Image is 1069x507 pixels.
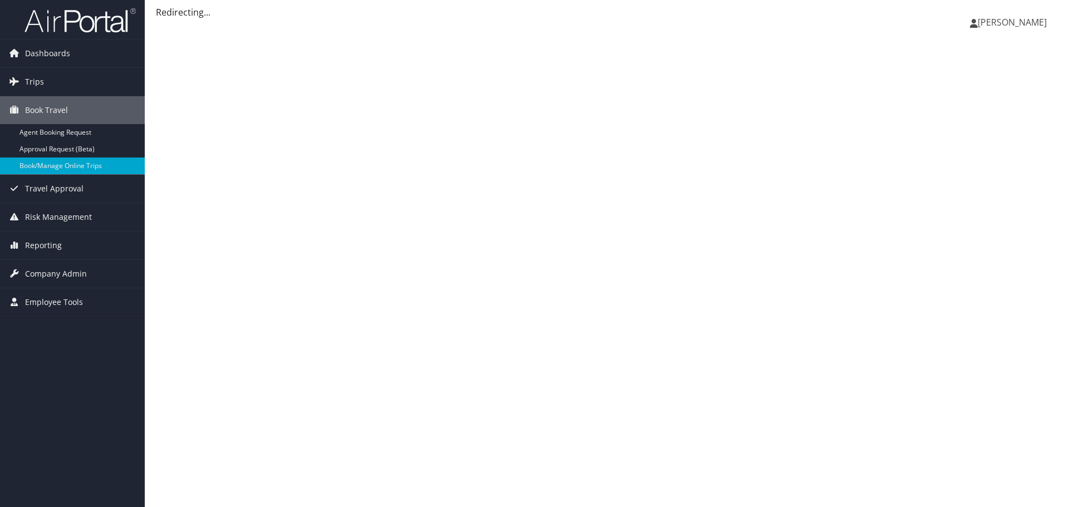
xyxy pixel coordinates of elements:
[156,6,1058,19] div: Redirecting...
[978,16,1047,28] span: [PERSON_NAME]
[970,6,1058,39] a: [PERSON_NAME]
[25,203,92,231] span: Risk Management
[25,288,83,316] span: Employee Tools
[24,7,136,33] img: airportal-logo.png
[25,96,68,124] span: Book Travel
[25,68,44,96] span: Trips
[25,175,84,203] span: Travel Approval
[25,40,70,67] span: Dashboards
[25,232,62,259] span: Reporting
[25,260,87,288] span: Company Admin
